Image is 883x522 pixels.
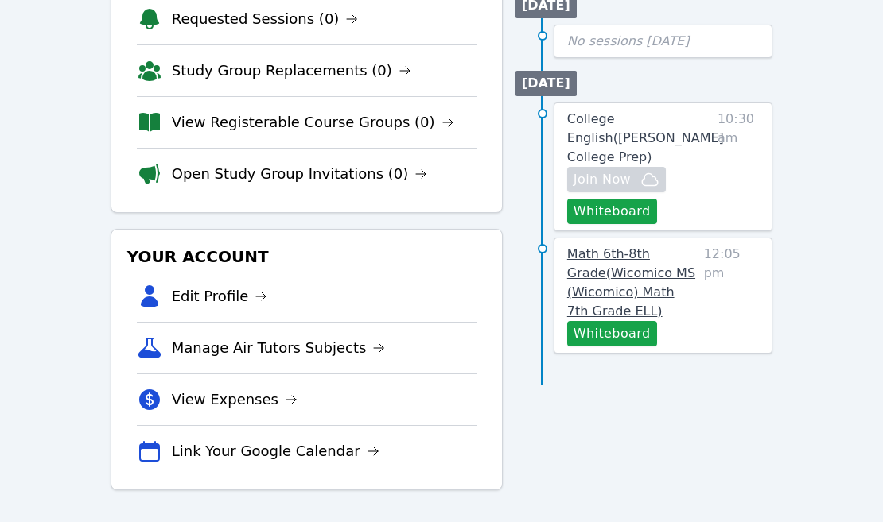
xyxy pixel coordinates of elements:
[567,246,695,319] span: Math 6th-8th Grade ( Wicomico MS (Wicomico) Math 7th Grade ELL )
[567,245,698,321] a: Math 6th-8th Grade(Wicomico MS (Wicomico) Math 7th Grade ELL)
[124,242,489,271] h3: Your Account
[567,199,657,224] button: Whiteboard
[567,321,657,346] button: Whiteboard
[567,167,666,192] button: Join Now
[172,440,379,462] a: Link Your Google Calendar
[172,163,428,185] a: Open Study Group Invitations (0)
[172,111,454,133] a: View Registerable Course Groups (0)
[172,8,359,30] a: Requested Sessions (0)
[567,33,690,48] span: No sessions [DATE]
[172,389,298,411] a: View Expenses
[567,110,724,167] a: College English([PERSON_NAME] College Prep)
[574,170,631,189] span: Join Now
[704,245,760,346] span: 12:05 pm
[172,60,411,82] a: Study Group Replacements (0)
[515,71,577,96] li: [DATE]
[172,337,386,359] a: Manage Air Tutors Subjects
[567,111,724,164] span: College English ( [PERSON_NAME] College Prep )
[172,285,268,307] a: Edit Profile
[718,110,759,224] span: 10:30 am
